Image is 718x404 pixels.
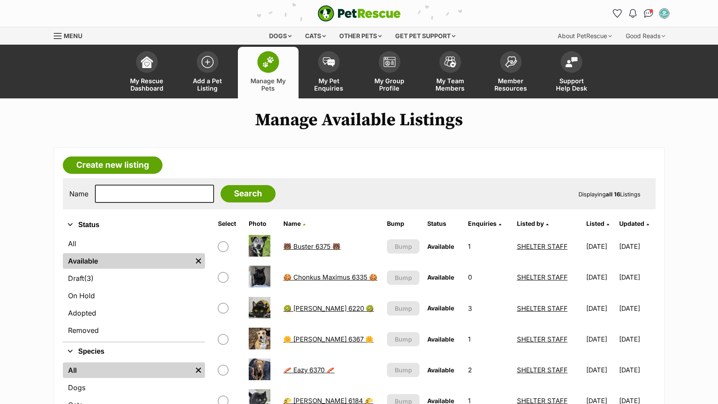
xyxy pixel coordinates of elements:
a: Available [63,253,192,269]
a: All [63,362,192,378]
span: Member Resources [491,77,530,92]
a: SHELTER STAFF [517,335,568,343]
span: Available [427,304,454,312]
a: All [63,236,205,251]
a: My Rescue Dashboard [117,47,177,98]
img: member-resources-icon-8e73f808a243e03378d46382f2149f9095a855e16c252ad45f914b54edf8863c.svg [505,56,517,68]
div: Status [63,234,205,342]
img: dashboard-icon-eb2f2d2d3e046f16d808141f083e7271f6b2e854fb5c12c21221c1fb7104beca.svg [141,56,153,68]
span: My Pet Enquiries [309,77,348,92]
a: PetRescue [318,5,401,22]
span: Available [427,243,454,250]
span: Available [427,336,454,343]
td: [DATE] [619,231,655,261]
span: Bump [395,335,412,344]
td: 2 [465,355,512,385]
button: Status [63,219,205,231]
span: Add a Pet Listing [188,77,227,92]
td: 3 [465,293,512,323]
td: [DATE] [619,324,655,354]
a: SHELTER STAFF [517,366,568,374]
td: [DATE] [619,293,655,323]
div: Get pet support [389,27,461,45]
div: Other pets [333,27,388,45]
span: (3) [84,273,94,283]
a: Dogs [63,380,205,395]
a: Name [283,220,305,227]
a: Removed [63,323,205,338]
button: Bump [387,301,419,316]
a: Remove filter [192,362,205,378]
th: Bump [383,217,422,231]
a: Draft [63,270,205,286]
span: Manage My Pets [249,77,288,92]
span: Bump [395,365,412,375]
a: Updated [619,220,649,227]
a: 🥝 [PERSON_NAME] 6220 🥝 [283,304,374,313]
th: Photo [245,217,279,231]
td: 0 [465,262,512,292]
a: SHELTER STAFF [517,242,568,251]
span: Listed by [517,220,544,227]
td: [DATE] [583,324,618,354]
td: [DATE] [619,262,655,292]
button: Notifications [626,7,640,20]
button: Species [63,346,205,357]
td: [DATE] [583,231,618,261]
span: Bump [395,242,412,251]
span: Displaying Listings [578,191,640,198]
th: Select [214,217,244,231]
a: 🍪 Chonkus Maximus 6335 🍪 [283,273,377,281]
td: 1 [465,231,512,261]
a: SHELTER STAFF [517,273,568,281]
div: Cats [299,27,332,45]
a: 🥓 Eazy 6370 🥓 [283,366,335,374]
img: group-profile-icon-3fa3cf56718a62981997c0bc7e787c4b2cf8bcc04b72c1350f741eb67cf2f40e.svg [383,57,396,67]
a: Remove filter [192,253,205,269]
span: Menu [64,32,82,39]
img: pet-enquiries-icon-7e3ad2cf08bfb03b45e93fb7055b45f3efa6380592205ae92323e6603595dc1f.svg [323,57,335,67]
td: [DATE] [583,355,618,385]
a: My Team Members [420,47,481,98]
a: Manage My Pets [238,47,299,98]
a: My Group Profile [359,47,420,98]
img: help-desk-icon-fdf02630f3aa405de69fd3d07c3f3aa587a6932b1a1747fa1d2bba05be0121f9.svg [565,57,578,67]
th: Status [424,217,464,231]
span: My Group Profile [370,77,409,92]
a: Favourites [611,7,624,20]
img: chat-41dd97257d64d25036548639549fe6c8038ab92f7586957e7f3b1b290dea8141.svg [644,9,653,18]
div: Good Reads [620,27,671,45]
a: Conversations [642,7,656,20]
input: Search [221,185,276,202]
a: Enquiries [468,220,501,227]
button: Bump [387,270,419,285]
a: SHELTER STAFF [517,304,568,313]
td: 1 [465,324,512,354]
a: Menu [54,27,88,43]
img: notifications-46538b983faf8c2785f20acdc204bb7945ddae34d4c08c2a6579f10ce5e182be.svg [629,9,636,18]
span: translation missing: en.admin.listings.index.attributes.enquiries [468,220,497,227]
ul: Account quick links [611,7,671,20]
button: Bump [387,332,419,346]
a: Listed [586,220,609,227]
span: Listed [586,220,604,227]
a: Listed by [517,220,549,227]
button: My account [657,7,671,20]
span: Updated [619,220,644,227]
a: 🌼 [PERSON_NAME] 6367 🌼 [283,335,374,343]
button: Bump [387,239,419,254]
a: Support Help Desk [541,47,602,98]
a: Add a Pet Listing [177,47,238,98]
span: My Team Members [431,77,470,92]
div: Dogs [263,27,298,45]
a: 🐻 Buster 6375 🐻 [283,242,341,251]
span: Available [427,366,454,374]
td: [DATE] [619,355,655,385]
td: [DATE] [583,262,618,292]
span: Bump [395,304,412,313]
img: add-pet-listing-icon-0afa8454b4691262ce3f59096e99ab1cd57d4a30225e0717b998d2c9b9846f56.svg [201,56,214,68]
a: My Pet Enquiries [299,47,359,98]
span: Support Help Desk [552,77,591,92]
img: team-members-icon-5396bd8760b3fe7c0b43da4ab00e1e3bb1a5d9ba89233759b79545d2d3fc5d0d.svg [444,56,456,68]
span: Available [427,274,454,281]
